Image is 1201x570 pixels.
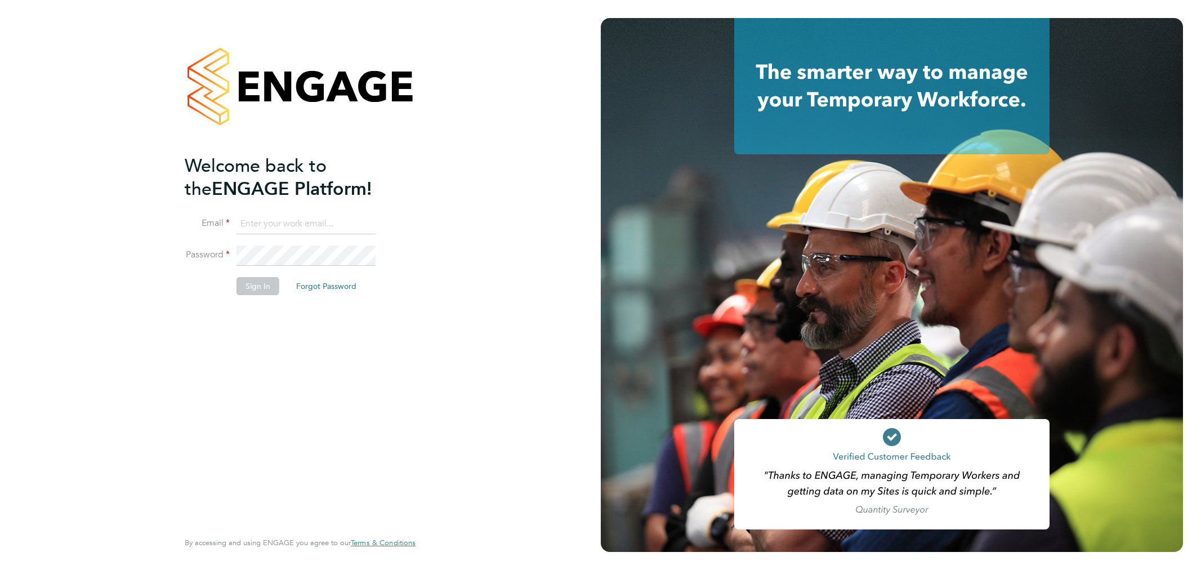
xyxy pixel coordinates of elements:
[236,214,376,234] input: Enter your work email...
[185,217,230,229] label: Email
[287,277,365,295] button: Forgot Password
[236,277,279,295] button: Sign In
[185,154,404,201] h2: ENGAGE Platform!
[185,155,327,200] span: Welcome back to the
[185,249,230,261] label: Password
[185,538,416,547] span: By accessing and using ENGAGE you agree to our
[351,538,416,547] a: Terms & Conditions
